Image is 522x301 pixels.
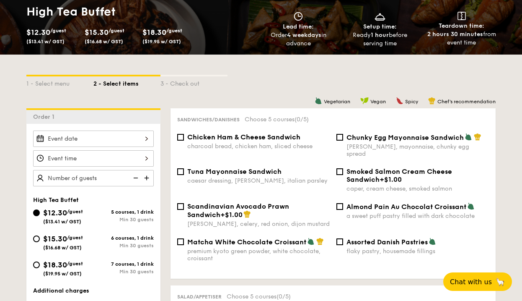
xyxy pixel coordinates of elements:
[43,260,67,270] span: $18.30
[336,238,343,245] input: Assorted Danish Pastriesflaky pastry, housemade fillings
[26,39,65,44] span: ($13.41 w/ GST)
[450,278,492,286] span: Chat with us
[346,212,489,220] div: a sweet puff pastry filled with dark chocolate
[33,113,58,120] span: Order 1
[187,177,330,184] div: caesar dressing, [PERSON_NAME], italian parsley
[220,211,243,219] span: +$1.00
[187,238,306,246] span: Matcha White Chocolate Croissant
[160,76,227,88] div: 3 - Check out
[429,238,436,245] img: icon-vegetarian.fe4039eb.svg
[424,30,499,47] div: from event time
[346,133,464,141] span: Chunky Egg Mayonnaise Sandwich
[427,31,483,38] strong: 2 hours 30 minutes
[85,39,123,44] span: ($16.68 w/ GST)
[187,248,330,262] div: premium kyoto green powder, white chocolate, croissant
[307,238,315,245] img: icon-vegetarian.fe4039eb.svg
[374,12,386,21] img: icon-dish.430c3a2e.svg
[26,4,258,19] h1: High Tea Buffet
[336,134,343,141] input: Chunky Egg Mayonnaise Sandwich[PERSON_NAME], mayonnaise, chunky egg spread
[261,31,336,48] div: Order in advance
[316,238,324,245] img: icon-chef-hat.a58ddaea.svg
[109,28,124,34] span: /guest
[26,28,50,37] span: $12.30
[227,293,291,300] span: Choose 5 courses
[93,76,160,88] div: 2 - Select items
[474,133,481,141] img: icon-chef-hat.a58ddaea.svg
[67,209,83,215] span: /guest
[346,168,452,183] span: Smoked Salmon Cream Cheese Sandwich
[93,217,154,222] div: Min 30 guests
[187,143,330,150] div: charcoal bread, chicken ham, sliced cheese
[177,294,222,300] span: Salad/Appetiser
[43,271,82,277] span: ($19.95 w/ GST)
[187,133,300,141] span: Chicken Ham & Cheese Sandwich
[166,28,182,34] span: /guest
[43,245,82,251] span: ($16.68 w/ GST)
[67,235,83,241] span: /guest
[245,116,309,123] span: Choose 5 courses
[33,236,40,242] input: $15.30/guest($16.68 w/ GST)6 courses, 1 drinkMin 30 guests
[346,238,428,246] span: Assorted Danish Pastries
[141,170,154,186] img: icon-add.58712e84.svg
[177,168,184,175] input: Tuna Mayonnaise Sandwichcaesar dressing, [PERSON_NAME], italian parsley
[33,170,154,186] input: Number of guests
[439,22,484,29] span: Teardown time:
[177,238,184,245] input: Matcha White Chocolate Croissantpremium kyoto green powder, white chocolate, croissant
[315,97,322,105] img: icon-vegetarian.fe4039eb.svg
[177,117,240,123] span: Sandwiches/Danishes
[129,170,141,186] img: icon-reduce.1d2dbef1.svg
[93,261,154,267] div: 7 courses, 1 drink
[346,203,466,211] span: Almond Pain Au Chocolat Croissant
[33,150,154,167] input: Event time
[437,99,496,105] span: Chef's recommendation
[187,220,330,228] div: [PERSON_NAME], celery, red onion, dijon mustard
[187,168,282,175] span: Tuna Mayonnaise Sandwich
[26,76,93,88] div: 1 - Select menu
[33,131,154,147] input: Event date
[336,168,343,175] input: Smoked Salmon Cream Cheese Sandwich+$1.00caper, cream cheese, smoked salmon
[142,39,181,44] span: ($19.95 w/ GST)
[336,203,343,210] input: Almond Pain Au Chocolat Croissanta sweet puff pastry filled with dark chocolate
[371,31,389,39] strong: 1 hour
[142,28,166,37] span: $18.30
[346,248,489,255] div: flaky pastry, housemade fillings
[33,209,40,216] input: $12.30/guest($13.41 w/ GST)5 courses, 1 drinkMin 30 guests
[277,293,291,300] span: (0/5)
[33,287,154,295] div: Additional charges
[43,208,67,217] span: $12.30
[43,219,81,225] span: ($13.41 w/ GST)
[380,175,402,183] span: +$1.00
[283,23,314,30] span: Lead time:
[243,210,251,218] img: icon-chef-hat.a58ddaea.svg
[346,143,489,157] div: [PERSON_NAME], mayonnaise, chunky egg spread
[93,209,154,215] div: 5 courses, 1 drink
[67,261,83,267] span: /guest
[287,31,321,39] strong: 4 weekdays
[495,277,505,287] span: 🦙
[360,97,369,105] img: icon-vegan.f8ff3823.svg
[93,235,154,241] div: 6 courses, 1 drink
[443,272,512,291] button: Chat with us🦙
[405,99,418,105] span: Spicy
[465,133,472,141] img: icon-vegetarian.fe4039eb.svg
[370,99,386,105] span: Vegan
[177,134,184,141] input: Chicken Ham & Cheese Sandwichcharcoal bread, chicken ham, sliced cheese
[428,97,436,105] img: icon-chef-hat.a58ddaea.svg
[187,202,289,219] span: Scandinavian Avocado Prawn Sandwich
[343,31,418,48] div: Ready before serving time
[457,12,466,20] img: icon-teardown.65201eee.svg
[50,28,66,34] span: /guest
[33,196,79,204] span: High Tea Buffet
[295,116,309,123] span: (0/5)
[33,262,40,268] input: $18.30/guest($19.95 w/ GST)7 courses, 1 drinkMin 30 guests
[467,202,475,210] img: icon-vegetarian.fe4039eb.svg
[324,99,350,105] span: Vegetarian
[346,185,489,192] div: caper, cream cheese, smoked salmon
[43,234,67,243] span: $15.30
[93,243,154,249] div: Min 30 guests
[363,23,397,30] span: Setup time:
[93,269,154,275] div: Min 30 guests
[177,203,184,210] input: Scandinavian Avocado Prawn Sandwich+$1.00[PERSON_NAME], celery, red onion, dijon mustard
[85,28,109,37] span: $15.30
[396,97,403,105] img: icon-spicy.37a8142b.svg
